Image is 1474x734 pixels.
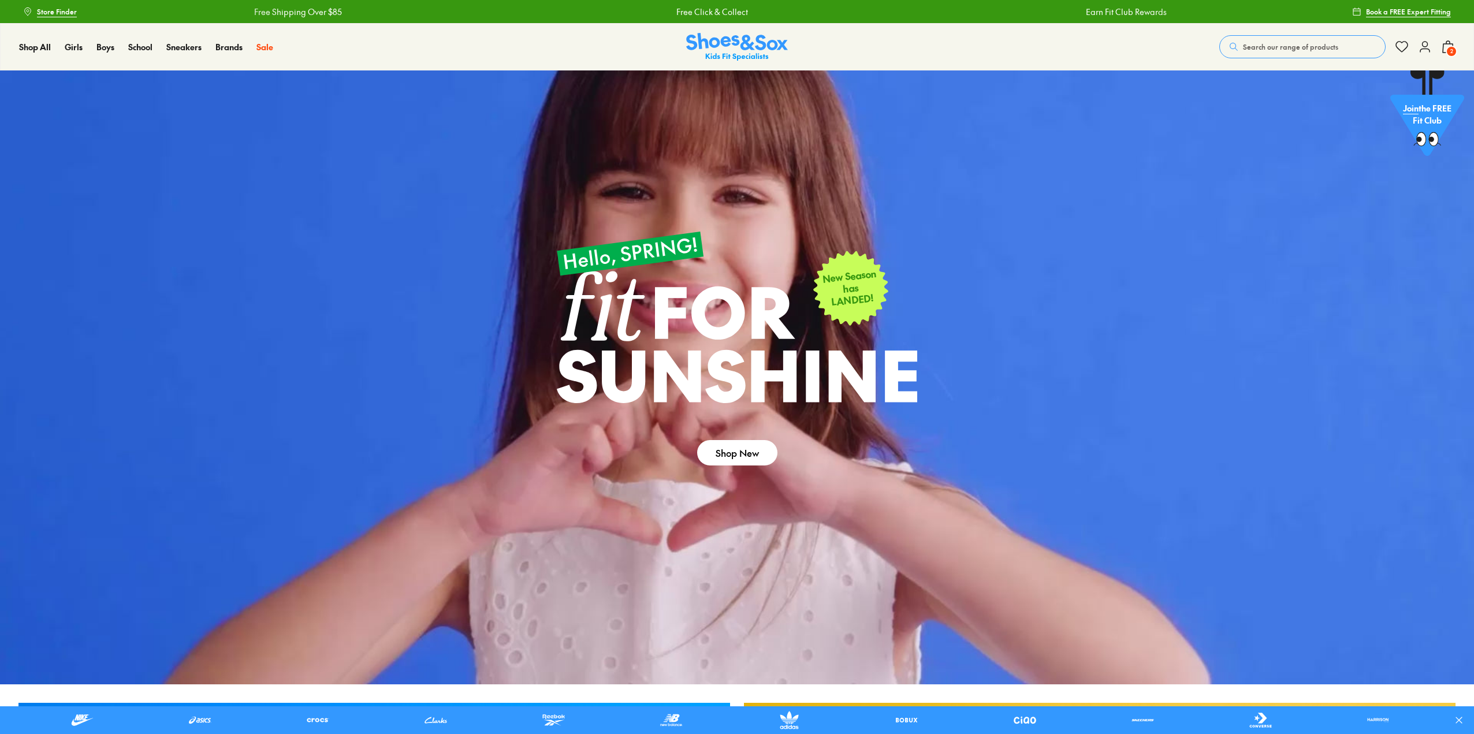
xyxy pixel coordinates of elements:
[1352,1,1451,22] a: Book a FREE Expert Fitting
[1219,35,1386,58] button: Search our range of products
[1390,70,1464,162] a: Jointhe FREE Fit Club
[37,6,77,17] span: Store Finder
[19,41,51,53] a: Shop All
[955,6,1036,18] a: Earn Fit Club Rewards
[122,6,210,18] a: Free Shipping Over $85
[686,33,788,61] img: SNS_Logo_Responsive.svg
[545,6,616,18] a: Free Click & Collect
[1446,46,1457,57] span: 2
[65,41,83,53] a: Girls
[96,41,114,53] a: Boys
[128,41,152,53] a: School
[166,41,202,53] a: Sneakers
[1390,93,1464,136] p: the FREE Fit Club
[1243,42,1338,52] span: Search our range of products
[1366,6,1451,17] span: Book a FREE Expert Fitting
[686,33,788,61] a: Shoes & Sox
[1403,102,1419,114] span: Join
[697,440,777,465] a: Shop New
[256,41,273,53] a: Sale
[215,41,243,53] a: Brands
[1441,34,1455,59] button: 2
[23,1,77,22] a: Store Finder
